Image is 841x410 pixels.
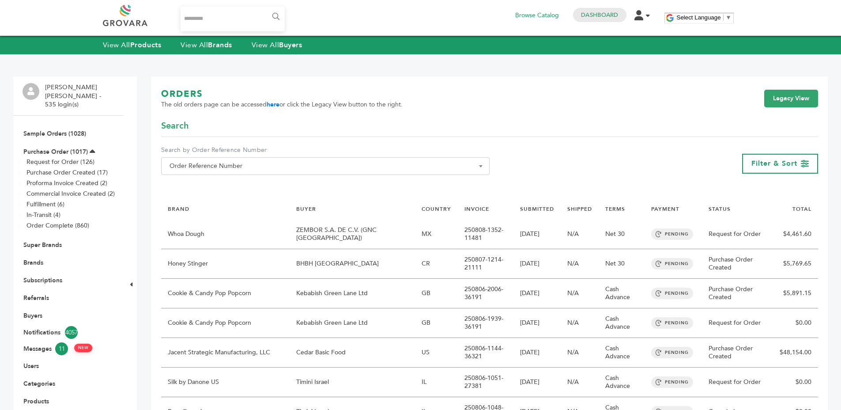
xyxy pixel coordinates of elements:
[702,308,773,338] td: Request for Order
[561,220,599,249] td: N/A
[208,40,232,50] strong: Brands
[415,279,458,308] td: GB
[561,368,599,397] td: N/A
[279,40,302,50] strong: Buyers
[561,308,599,338] td: N/A
[458,338,513,368] td: 250806-1144-36321
[605,205,625,213] a: TERMS
[651,376,693,388] span: PENDING
[515,11,559,20] a: Browse Catalog
[26,200,64,209] a: Fulfillment (6)
[290,368,415,397] td: Timini Israel
[23,380,55,388] a: Categories
[464,205,489,213] a: INVOICE
[65,326,78,339] span: 4057
[458,368,513,397] td: 250806-1051-27381
[415,368,458,397] td: IL
[513,368,561,397] td: [DATE]
[702,249,773,279] td: Purchase Order Created
[26,221,89,230] a: Order Complete (860)
[290,338,415,368] td: Cedar Basic Food
[561,338,599,368] td: N/A
[161,308,290,338] td: Cookie & Candy Pop Popcorn
[161,120,189,132] span: Search
[651,317,693,329] span: PENDING
[23,362,39,370] a: Users
[23,241,62,249] a: Super Brands
[702,220,773,249] td: Request for Order
[651,228,693,240] span: PENDING
[723,14,724,21] span: ​
[415,308,458,338] td: GB
[599,279,645,308] td: Cash Advance
[702,338,773,368] td: Purchase Order Created
[709,205,731,213] a: STATUS
[764,90,818,107] a: Legacy View
[161,88,403,100] h1: ORDERS
[651,258,693,270] span: PENDING
[290,249,415,279] td: BHBH [GEOGRAPHIC_DATA]
[415,220,458,249] td: MX
[296,205,316,213] a: BUYER
[26,168,108,177] a: Purchase Order Created (17)
[458,279,513,308] td: 250806-2006-36191
[792,205,811,213] a: TOTAL
[599,220,645,249] td: Net 30
[23,258,43,267] a: Brands
[23,294,49,302] a: Referrals
[252,40,302,50] a: View AllBuyers
[161,100,403,109] span: The old orders page can be accessed or click the Legacy View button to the right.
[702,279,773,308] td: Purchase Order Created
[651,288,693,299] span: PENDING
[513,308,561,338] td: [DATE]
[161,220,290,249] td: Whoa Dough
[599,338,645,368] td: Cash Advance
[651,347,693,358] span: PENDING
[773,249,818,279] td: $5,769.65
[55,342,68,355] span: 11
[677,14,732,21] a: Select Language​
[290,279,415,308] td: Kebabish Green Lane Ltd
[773,368,818,397] td: $0.00
[290,308,415,338] td: Kebabish Green Lane Ltd
[677,14,721,21] span: Select Language
[581,11,618,19] a: Dashboard
[74,344,92,352] span: NEW
[773,308,818,338] td: $0.00
[599,249,645,279] td: Net 30
[415,249,458,279] td: CR
[166,160,485,172] span: Order Reference Number
[23,83,39,100] img: profile.png
[23,326,113,339] a: Notifications4057
[23,311,42,320] a: Buyers
[458,220,513,249] td: 250808-1352-11481
[651,205,679,213] a: PAYMENT
[599,368,645,397] td: Cash Advance
[130,40,161,50] strong: Products
[26,190,115,198] a: Commercial Invoice Created (2)
[181,40,232,50] a: View AllBrands
[161,338,290,368] td: Jacent Strategic Manufacturing, LLC
[513,338,561,368] td: [DATE]
[513,279,561,308] td: [DATE]
[726,14,732,21] span: ▼
[773,279,818,308] td: $5,891.15
[23,276,62,285] a: Subscriptions
[161,249,290,279] td: Honey Stinger
[181,7,285,31] input: Search...
[161,157,490,175] span: Order Reference Number
[513,249,561,279] td: [DATE]
[161,368,290,397] td: Silk by Danone US
[702,368,773,397] td: Request for Order
[290,220,415,249] td: ZEMBOR S.A. DE C.V. (GNC [GEOGRAPHIC_DATA])
[520,205,554,213] a: SUBMITTED
[567,205,592,213] a: SHIPPED
[415,338,458,368] td: US
[23,129,86,138] a: Sample Orders (1028)
[161,146,490,155] label: Search by Order Reference Number
[103,40,162,50] a: View AllProducts
[168,205,189,213] a: BRAND
[422,205,451,213] a: COUNTRY
[458,249,513,279] td: 250807-1214-21111
[561,249,599,279] td: N/A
